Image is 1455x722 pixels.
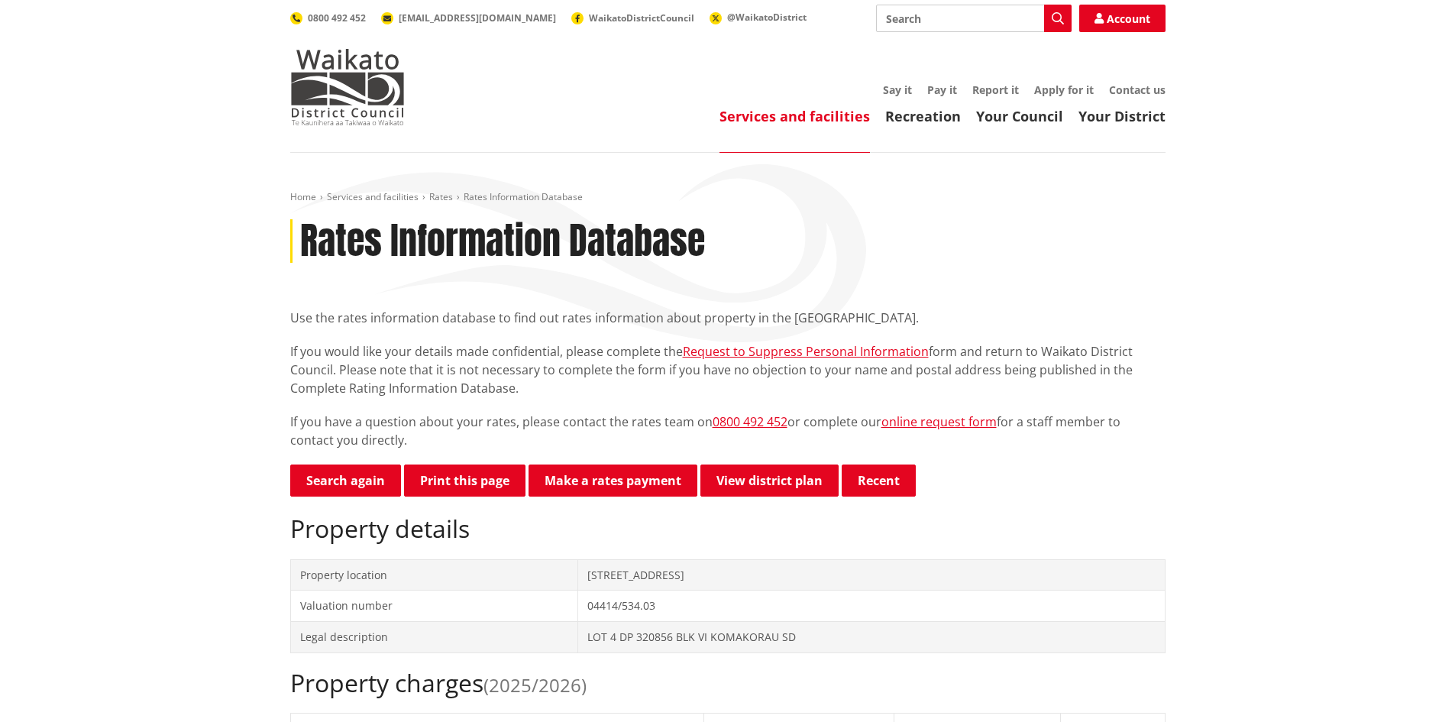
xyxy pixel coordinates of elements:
[290,591,578,622] td: Valuation number
[290,11,366,24] a: 0800 492 452
[290,191,1166,204] nav: breadcrumb
[578,591,1166,622] td: 04414/534.03
[710,11,807,24] a: @WaikatoDistrict
[883,83,912,97] a: Say it
[727,11,807,24] span: @WaikatoDistrict
[290,190,316,203] a: Home
[327,190,419,203] a: Services and facilities
[404,465,525,497] button: Print this page
[290,465,401,497] a: Search again
[300,219,705,264] h1: Rates Information Database
[290,413,1166,449] p: If you have a question about your rates, please contact the rates team on or complete our for a s...
[885,107,961,125] a: Recreation
[290,342,1166,397] p: If you would like your details made confidential, please complete the form and return to Waikato ...
[290,309,1166,327] p: Use the rates information database to find out rates information about property in the [GEOGRAPHI...
[308,11,366,24] span: 0800 492 452
[290,621,578,652] td: Legal description
[399,11,556,24] span: [EMAIL_ADDRESS][DOMAIN_NAME]
[927,83,957,97] a: Pay it
[290,559,578,591] td: Property location
[683,343,929,360] a: Request to Suppress Personal Information
[972,83,1019,97] a: Report it
[290,669,1166,698] h2: Property charges
[881,413,997,430] a: online request form
[1078,107,1166,125] a: Your District
[429,190,453,203] a: Rates
[976,107,1063,125] a: Your Council
[700,465,839,497] a: View district plan
[1034,83,1094,97] a: Apply for it
[529,465,697,497] a: Make a rates payment
[578,621,1166,652] td: LOT 4 DP 320856 BLK VI KOMAKORAU SD
[1109,83,1166,97] a: Contact us
[578,559,1166,591] td: [STREET_ADDRESS]
[290,49,405,125] img: Waikato District Council - Te Kaunihera aa Takiwaa o Waikato
[719,107,870,125] a: Services and facilities
[876,5,1072,32] input: Search input
[290,514,1166,543] h2: Property details
[1079,5,1166,32] a: Account
[483,672,587,698] span: (2025/2026)
[589,11,694,24] span: WaikatoDistrictCouncil
[381,11,556,24] a: [EMAIL_ADDRESS][DOMAIN_NAME]
[842,465,916,497] button: Recent
[464,190,583,203] span: Rates Information Database
[713,413,787,430] a: 0800 492 452
[571,11,694,24] a: WaikatoDistrictCouncil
